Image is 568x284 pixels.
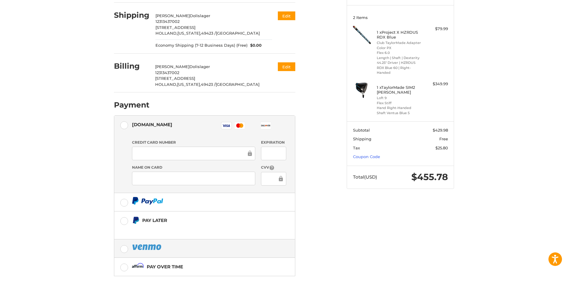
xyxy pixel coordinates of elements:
[114,100,149,110] h2: Payment
[132,243,163,251] img: PayPal icon
[433,128,448,133] span: $429.98
[377,85,423,95] h4: 1 x TaylorMade SIM2 [PERSON_NAME]
[155,76,195,81] span: [STREET_ADDRESS]
[155,70,179,75] span: 12313437002
[377,101,423,106] li: Flex Stiff
[377,30,423,40] h4: 1 x Project X HZRDUS RDX Blue
[132,140,255,145] label: Credit Card Number
[132,226,258,232] iframe: PayPal Message 3
[189,64,210,69] span: Dolislager
[261,140,286,145] label: Expiration
[132,197,163,204] img: PayPal icon
[435,145,448,150] span: $25.80
[424,81,448,87] div: $349.99
[377,40,423,45] li: Club TaylorMade Adapter
[353,136,371,141] span: Shipping
[377,50,423,55] li: Flex 6.0
[155,42,247,48] span: Economy Shipping (7-12 Business Days) (Free)
[177,31,201,36] span: [US_STATE],
[278,11,295,20] button: Edit
[155,64,189,69] span: [PERSON_NAME]
[439,136,448,141] span: Free
[132,263,144,270] img: Affirm icon
[155,13,190,18] span: [PERSON_NAME]
[132,120,172,130] div: [DOMAIN_NAME]
[377,55,423,75] li: Length | Shaft | Dexterity 44.25" Driver | HZRDUS RDX Blue 60 | Right-Handed
[353,145,360,150] span: Tax
[132,217,140,224] img: Pay Later icon
[411,171,448,183] span: $455.78
[278,62,295,71] button: Edit
[353,174,377,180] span: Total (USD)
[155,25,195,30] span: [STREET_ADDRESS]
[142,215,257,225] div: Pay Later
[132,165,255,170] label: Name on Card
[190,13,210,18] span: Dolislager
[147,262,183,272] div: Pay over time
[518,268,568,284] iframe: Google Customer Reviews
[261,165,286,170] label: CVV
[377,105,423,111] li: Hand Right-Handed
[155,31,177,36] span: HOLLAND,
[201,31,216,36] span: 49423 /
[353,154,380,159] a: Coupon Code
[424,26,448,32] div: $79.99
[216,31,260,36] span: [GEOGRAPHIC_DATA]
[155,19,180,24] span: 12313437002
[201,82,216,87] span: 49423 /
[353,15,448,20] h3: 2 Items
[377,45,423,51] li: Color PX
[155,82,177,87] span: HOLLAND,
[177,82,201,87] span: [US_STATE],
[216,82,259,87] span: [GEOGRAPHIC_DATA]
[353,128,370,133] span: Subtotal
[377,111,423,116] li: Shaft Ventus Blue 5
[377,95,423,101] li: Loft 9
[247,42,262,48] span: $0.00
[114,11,149,20] h2: Shipping
[114,61,149,71] h2: Billing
